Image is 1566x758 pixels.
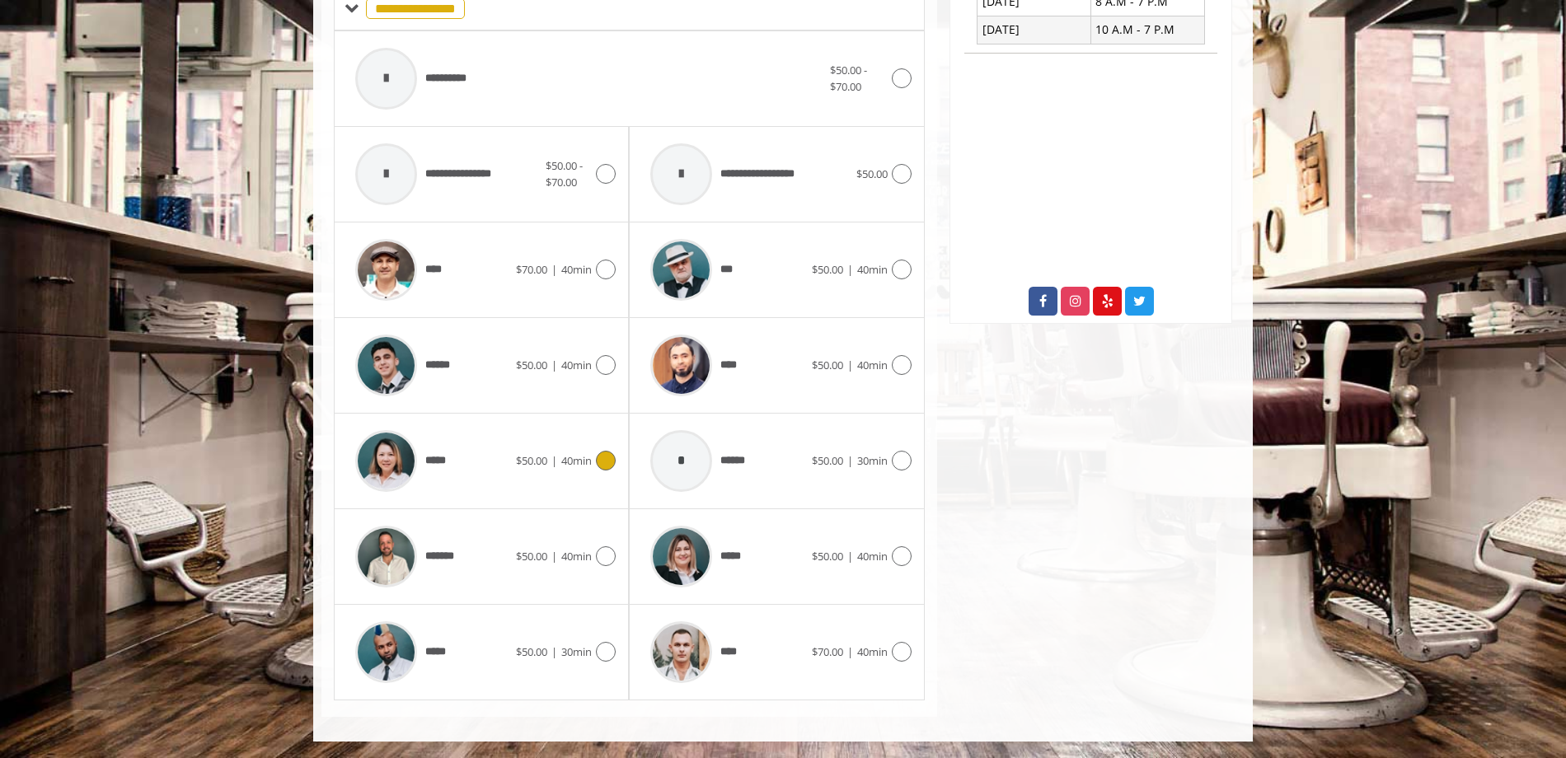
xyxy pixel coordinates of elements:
span: $50.00 [516,453,547,468]
span: | [847,358,853,372]
span: $50.00 [812,453,843,468]
span: 30min [857,453,888,468]
span: 40min [857,644,888,659]
span: $50.00 [516,644,547,659]
span: $50.00 [516,549,547,564]
span: 40min [561,262,592,277]
span: 40min [561,453,592,468]
span: | [551,358,557,372]
td: [DATE] [978,16,1091,44]
span: | [847,453,853,468]
span: 40min [857,358,888,372]
span: | [551,262,557,277]
span: 40min [561,358,592,372]
td: 10 A.M - 7 P.M [1090,16,1204,44]
span: 30min [561,644,592,659]
span: $50.00 - $70.00 [546,158,583,190]
span: | [551,644,557,659]
span: $50.00 [812,549,843,564]
span: $50.00 [812,262,843,277]
span: 40min [857,262,888,277]
span: | [847,262,853,277]
span: $50.00 [856,166,888,181]
span: $50.00 [812,358,843,372]
span: 40min [561,549,592,564]
span: $50.00 - $70.00 [830,63,867,95]
span: $70.00 [516,262,547,277]
span: 40min [857,549,888,564]
span: | [847,549,853,564]
span: $70.00 [812,644,843,659]
span: | [847,644,853,659]
span: | [551,453,557,468]
span: | [551,549,557,564]
span: $50.00 [516,358,547,372]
